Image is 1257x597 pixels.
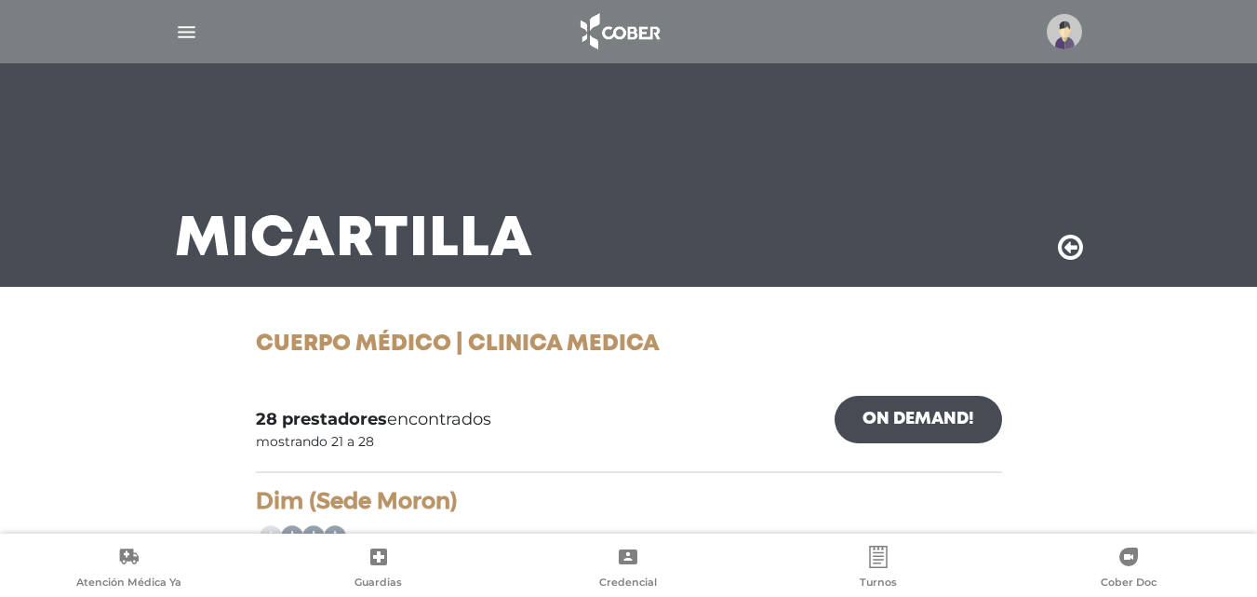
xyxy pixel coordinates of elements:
span: encontrados [256,407,491,432]
div: mostrando 21 a 28 [256,432,374,452]
span: Atención Médica Ya [76,576,181,592]
a: Cober Doc [1003,546,1253,593]
h4: Dim (Sede Moron) [256,488,1002,515]
img: Cober_menu-lines-white.svg [175,20,198,44]
h1: Cuerpo Médico | Clinica Medica [256,332,1002,359]
span: Credencial [599,576,657,592]
span: Cober Doc [1101,576,1157,592]
a: Guardias [254,546,504,593]
a: Turnos [754,546,1004,593]
span: Guardias [354,576,402,592]
a: On Demand! [835,396,1002,443]
a: Credencial [503,546,754,593]
b: 28 prestadores [256,409,387,429]
h3: Mi Cartilla [175,216,533,265]
img: profile-placeholder.svg [1047,14,1082,49]
a: Atención Médica Ya [4,546,254,593]
span: Turnos [860,576,897,592]
img: logo_cober_home-white.png [570,9,668,54]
